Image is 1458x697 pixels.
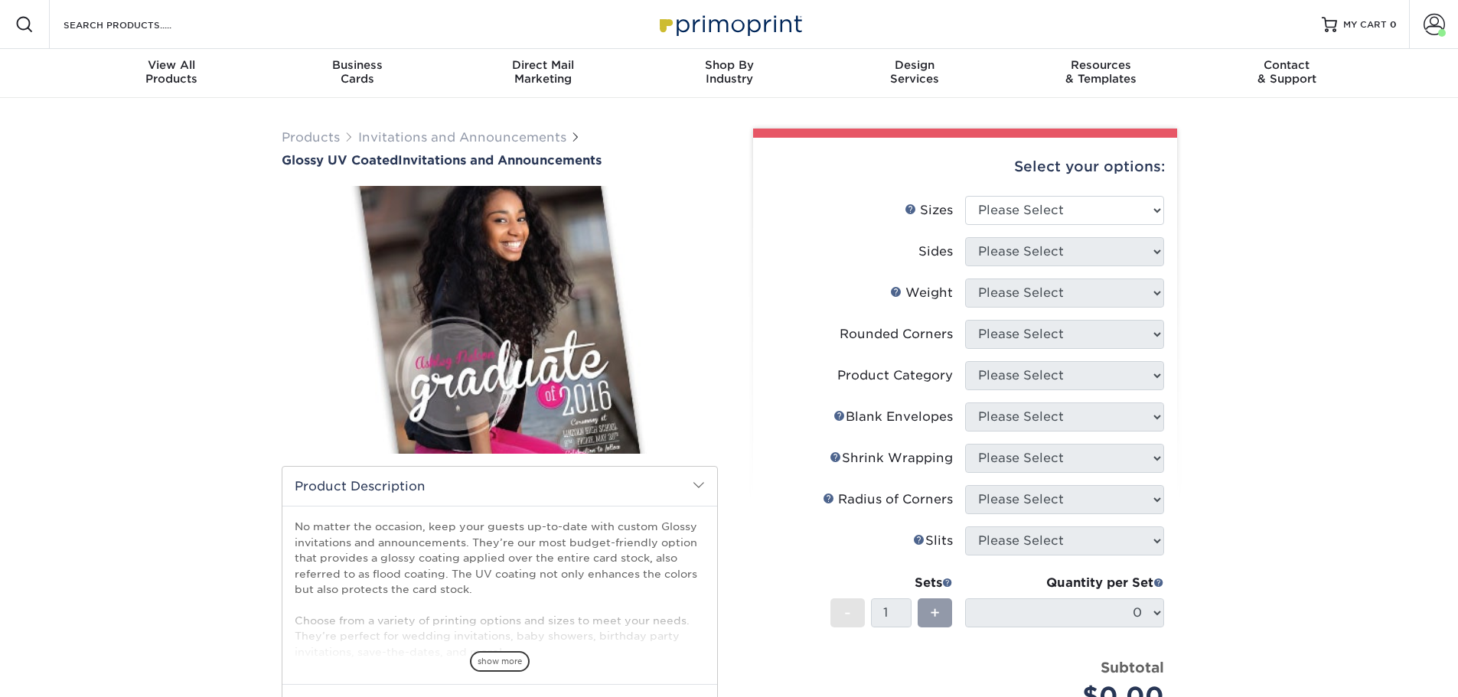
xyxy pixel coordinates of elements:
div: Quantity per Set [965,574,1164,592]
a: Glossy UV CoatedInvitations and Announcements [282,153,718,168]
div: Blank Envelopes [833,408,953,426]
div: Radius of Corners [823,490,953,509]
a: BusinessCards [264,49,450,98]
span: Business [264,58,450,72]
div: & Support [1194,58,1380,86]
a: Shop ByIndustry [636,49,822,98]
div: Sizes [905,201,953,220]
a: Direct MailMarketing [450,49,636,98]
span: show more [470,651,530,672]
div: Weight [890,284,953,302]
div: Rounded Corners [840,325,953,344]
div: Product Category [837,366,953,385]
div: Sets [830,574,953,592]
img: Primoprint [653,8,806,41]
div: Marketing [450,58,636,86]
div: Industry [636,58,822,86]
h1: Invitations and Announcements [282,153,718,168]
span: - [844,601,851,624]
input: SEARCH PRODUCTS..... [62,15,211,34]
a: View AllProducts [79,49,265,98]
a: Products [282,130,340,145]
img: Glossy UV Coated 01 [282,169,718,471]
a: DesignServices [822,49,1008,98]
div: Select your options: [765,138,1165,196]
strong: Subtotal [1101,659,1164,676]
span: Glossy UV Coated [282,153,398,168]
span: Direct Mail [450,58,636,72]
span: MY CART [1343,18,1387,31]
div: Sides [918,243,953,261]
div: Services [822,58,1008,86]
div: Cards [264,58,450,86]
div: Slits [913,532,953,550]
div: Shrink Wrapping [830,449,953,467]
span: Shop By [636,58,822,72]
div: & Templates [1008,58,1194,86]
span: View All [79,58,265,72]
span: + [930,601,940,624]
span: Design [822,58,1008,72]
a: Invitations and Announcements [358,130,566,145]
span: Resources [1008,58,1194,72]
div: Products [79,58,265,86]
a: Resources& Templates [1008,49,1194,98]
h2: Product Description [282,467,717,506]
span: 0 [1390,19,1397,30]
span: Contact [1194,58,1380,72]
a: Contact& Support [1194,49,1380,98]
